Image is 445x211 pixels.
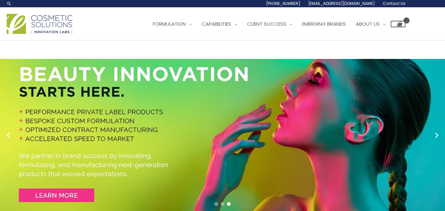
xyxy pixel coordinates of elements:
img: Cosmetic Solutions Logo [7,14,72,34]
nav: Site Navigation [143,14,405,34]
span: [EMAIL_ADDRESS][DOMAIN_NAME] [308,1,375,6]
span: [PHONE_NUMBER] [266,1,300,6]
a: About Us [351,14,391,34]
span: About Us [356,20,380,27]
span: Capabilities [202,20,231,27]
span: Go to slide 1 [214,202,218,206]
span: Go to slide 2 [221,202,224,206]
a: Search icon link [7,1,12,6]
button: Previous slide [3,130,13,140]
span: Emerging Brands [302,20,346,27]
button: Next slide [432,130,442,140]
a: Client Success [242,14,297,34]
span: Client Success [247,20,286,27]
span: Formulation [153,20,186,27]
a: Emerging Brands [297,14,351,34]
span: Contact Us [383,1,405,6]
span: Go to slide 3 [227,202,231,206]
a: Capabilities [197,14,242,34]
a: Formulation [148,14,197,34]
a: View Shopping Cart, empty [391,21,405,27]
